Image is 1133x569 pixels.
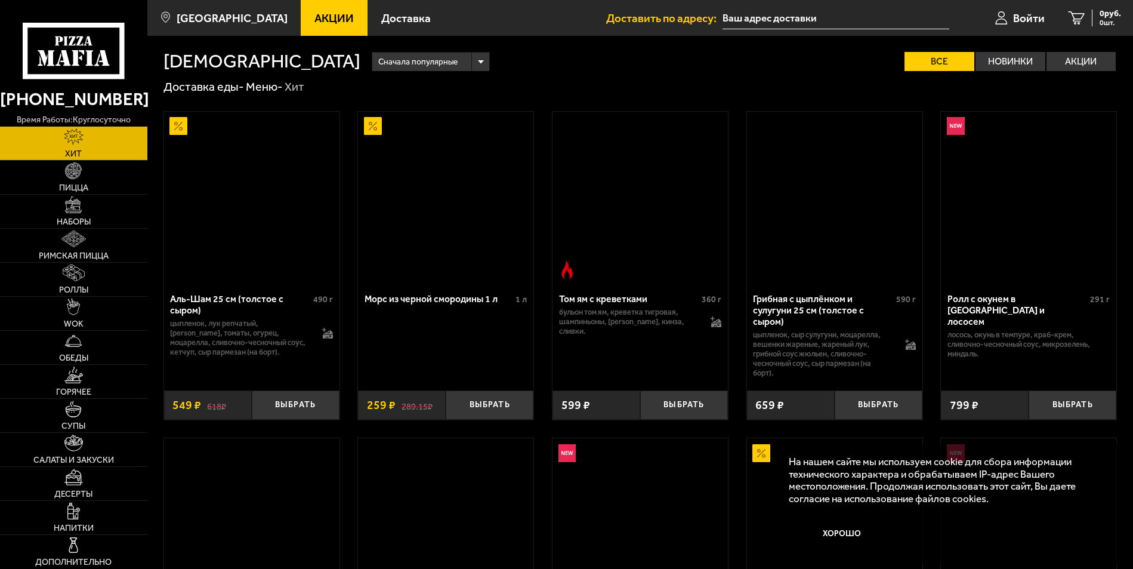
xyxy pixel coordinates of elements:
span: 799 ₽ [950,399,978,411]
span: 490 г [313,294,333,305]
a: НовинкаРолл с окунем в темпуре и лососем [941,112,1116,285]
p: цыпленок, сыр сулугуни, моцарелла, вешенки жареные, жареный лук, грибной соус Жюльен, сливочно-че... [753,330,893,377]
h1: [DEMOGRAPHIC_DATA] [163,52,360,71]
label: Новинки [975,52,1045,71]
s: 618 ₽ [207,399,226,411]
a: АкционныйМорс из черной смородины 1 л [358,112,533,285]
span: 659 ₽ [755,399,784,411]
a: Меню- [246,80,283,94]
span: Акции [314,13,354,24]
span: Салаты и закуски [33,456,114,465]
div: Хит [285,79,304,95]
a: Доставка еды- [163,80,244,94]
span: Горячее [56,388,91,396]
div: Морс из черной смородины 1 л [365,293,513,305]
span: 1 л [515,294,527,305]
img: Острое блюдо [558,261,576,279]
span: Доставка [381,13,431,24]
span: 259 ₽ [367,399,396,411]
span: Наборы [57,218,91,226]
button: Выбрать [640,390,728,419]
button: Выбрать [835,390,922,419]
span: Пицца [59,184,88,192]
button: Выбрать [252,390,339,419]
button: Хорошо [789,516,895,551]
span: 599 ₽ [561,399,590,411]
img: Новинка [558,444,576,462]
span: Роллы [59,286,88,294]
div: Том ям с креветками [559,293,699,305]
span: Дополнительно [35,558,112,567]
div: Аль-Шам 25 см (толстое с сыром) [170,293,310,316]
input: Ваш адрес доставки [723,7,949,29]
span: WOK [64,320,84,328]
img: Новинка [947,117,965,135]
span: 291 г [1090,294,1110,305]
div: Ролл с окунем в [GEOGRAPHIC_DATA] и лососем [947,293,1087,327]
p: бульон том ям, креветка тигровая, шампиньоны, [PERSON_NAME], кинза, сливки. [559,307,699,336]
span: Доставить по адресу: [606,13,723,24]
span: 360 г [702,294,721,305]
img: Акционный [752,444,770,462]
label: Все [904,52,974,71]
div: Грибная с цыплёнком и сулугуни 25 см (толстое с сыром) [753,293,893,327]
span: Супы [61,422,85,430]
img: Акционный [364,117,382,135]
button: Выбрать [446,390,533,419]
p: лосось, окунь в темпуре, краб-крем, сливочно-чесночный соус, микрозелень, миндаль. [947,330,1110,358]
span: 549 ₽ [172,399,201,411]
span: Войти [1013,13,1045,24]
span: Десерты [54,490,92,499]
span: Сначала популярные [378,51,458,73]
s: 289.15 ₽ [402,399,433,411]
span: 0 руб. [1100,10,1121,18]
a: Грибная с цыплёнком и сулугуни 25 см (толстое с сыром) [747,112,922,285]
span: Напитки [54,524,94,533]
span: 0 шт. [1100,19,1121,26]
button: Выбрать [1029,390,1116,419]
span: [GEOGRAPHIC_DATA] [177,13,288,24]
a: АкционныйАль-Шам 25 см (толстое с сыром) [164,112,339,285]
a: Острое блюдоТом ям с креветками [552,112,728,285]
span: 590 г [896,294,916,305]
p: цыпленок, лук репчатый, [PERSON_NAME], томаты, огурец, моцарелла, сливочно-чесночный соус, кетчуп... [170,319,310,356]
img: Акционный [169,117,187,135]
span: Обеды [59,354,88,362]
span: Хит [65,150,82,158]
p: На нашем сайте мы используем cookie для сбора информации технического характера и обрабатываем IP... [789,456,1098,505]
span: Римская пицца [39,252,109,260]
label: Акции [1046,52,1116,71]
